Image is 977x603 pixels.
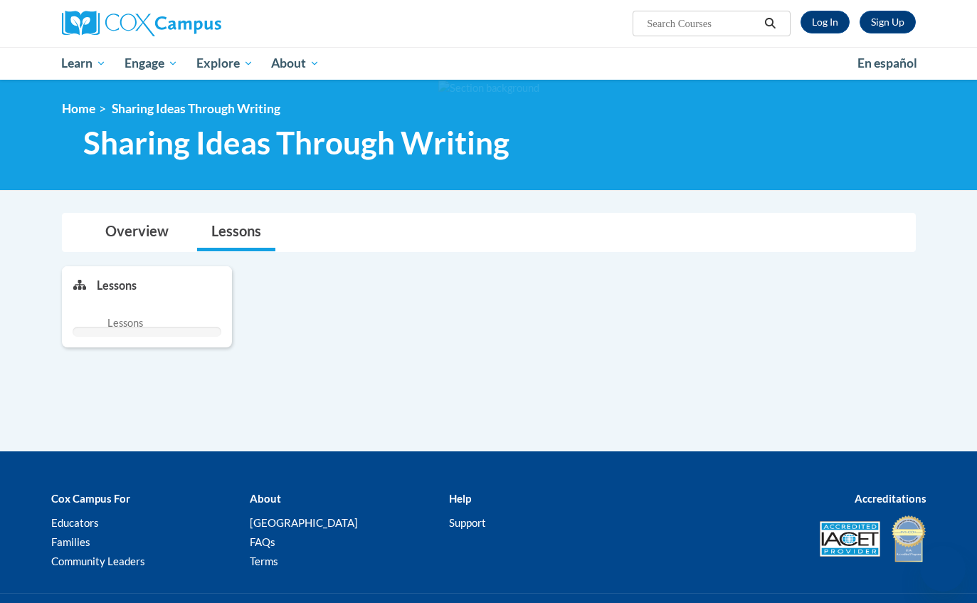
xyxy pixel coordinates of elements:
span: Engage [125,55,178,72]
input: Search Courses [645,15,759,32]
b: Accreditations [855,492,926,505]
a: Terms [250,555,278,567]
b: Cox Campus For [51,492,130,505]
a: Support [449,516,486,529]
span: Learn [61,55,106,72]
a: Learn [53,47,116,80]
img: Section background [438,80,539,96]
button: Search [759,15,781,32]
b: Help [449,492,471,505]
span: Explore [196,55,253,72]
img: Cox Campus [62,11,221,36]
div: Main menu [41,47,937,80]
a: Overview [91,214,183,251]
a: FAQs [250,535,275,548]
b: About [250,492,281,505]
p: Lessons [97,278,137,293]
a: Home [62,101,95,116]
span: About [271,55,319,72]
a: Community Leaders [51,555,145,567]
a: Families [51,535,90,548]
img: IDA® Accredited [891,514,926,564]
a: Educators [51,516,99,529]
span: Sharing Ideas Through Writing [112,101,280,116]
span: Sharing Ideas Through Writing [83,124,509,162]
a: Lessons [197,214,275,251]
a: Explore [187,47,263,80]
iframe: Button to launch messaging window [920,546,966,592]
a: En español [848,48,926,78]
a: Log In [801,11,850,33]
a: About [262,47,329,80]
span: Lessons [107,315,143,331]
img: Accredited IACET® Provider [820,521,880,557]
a: [GEOGRAPHIC_DATA] [250,516,358,529]
a: Engage [115,47,187,80]
a: Register [860,11,916,33]
a: Cox Campus [62,11,332,36]
span: En español [857,56,917,70]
